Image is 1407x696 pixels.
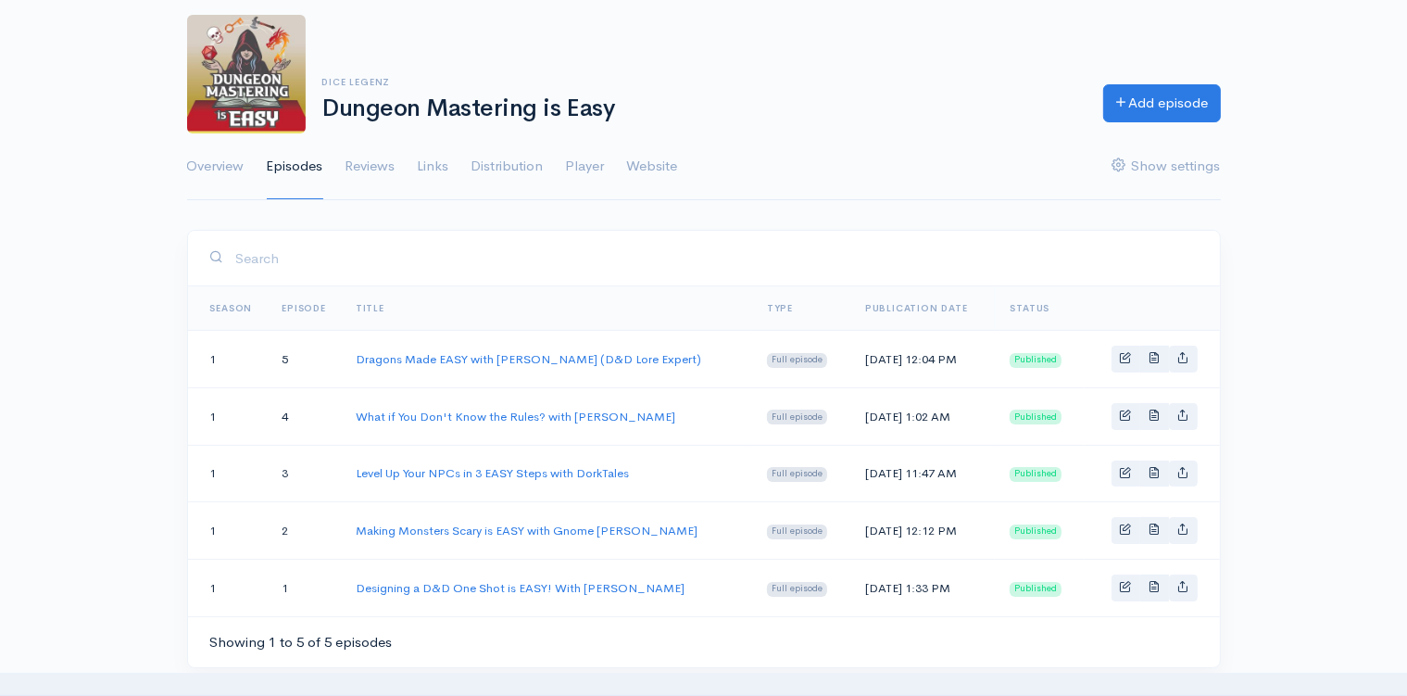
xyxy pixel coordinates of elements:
div: Basic example [1112,403,1198,430]
td: [DATE] 1:02 AM [850,387,996,445]
a: Designing a D&D One Shot is EASY! With [PERSON_NAME] [356,580,685,596]
a: Overview [187,133,245,200]
div: Basic example [1112,346,1198,373]
input: Search [235,239,1198,277]
td: 5 [267,331,341,388]
a: Reviews [345,133,396,200]
td: 1 [267,560,341,616]
a: Season [210,302,253,314]
span: Published [1010,467,1062,482]
span: Published [1010,582,1062,597]
a: What if You Don't Know the Rules? with [PERSON_NAME] [356,409,675,424]
span: Full episode [767,525,827,539]
a: Level Up Your NPCs in 3 EASY Steps with DorkTales [356,465,629,481]
span: Full episode [767,582,827,597]
a: Player [566,133,605,200]
div: Showing 1 to 5 of 5 episodes [210,632,393,653]
span: Full episode [767,410,827,424]
div: Basic example [1112,517,1198,544]
td: 1 [188,387,268,445]
td: 1 [188,502,268,560]
td: 1 [188,445,268,502]
span: Full episode [767,467,827,482]
a: Add episode [1103,84,1221,122]
a: Episodes [267,133,323,200]
a: Episode [282,302,326,314]
td: 1 [188,331,268,388]
span: Full episode [767,353,827,368]
h1: Dungeon Mastering is Easy [322,95,1081,122]
h6: Dice Legenz [322,77,1081,87]
a: Publication date [865,302,968,314]
td: [DATE] 12:12 PM [850,502,996,560]
span: Published [1010,410,1062,424]
td: 1 [188,560,268,616]
td: [DATE] 11:47 AM [850,445,996,502]
td: [DATE] 12:04 PM [850,331,996,388]
td: 2 [267,502,341,560]
a: Making Monsters Scary is EASY with Gnome [PERSON_NAME] [356,523,697,538]
a: Title [356,302,384,314]
a: Dragons Made EASY with [PERSON_NAME] (D&D Lore Expert) [356,351,701,367]
div: Basic example [1112,461,1198,487]
td: 4 [267,387,341,445]
a: Links [418,133,449,200]
td: 3 [267,445,341,502]
div: Basic example [1112,575,1198,601]
a: Distribution [471,133,544,200]
a: Type [767,302,793,314]
span: Published [1010,353,1062,368]
span: Published [1010,525,1062,539]
span: Status [1010,302,1049,314]
td: [DATE] 1:33 PM [850,560,996,616]
a: Show settings [1112,133,1221,200]
a: Website [627,133,678,200]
